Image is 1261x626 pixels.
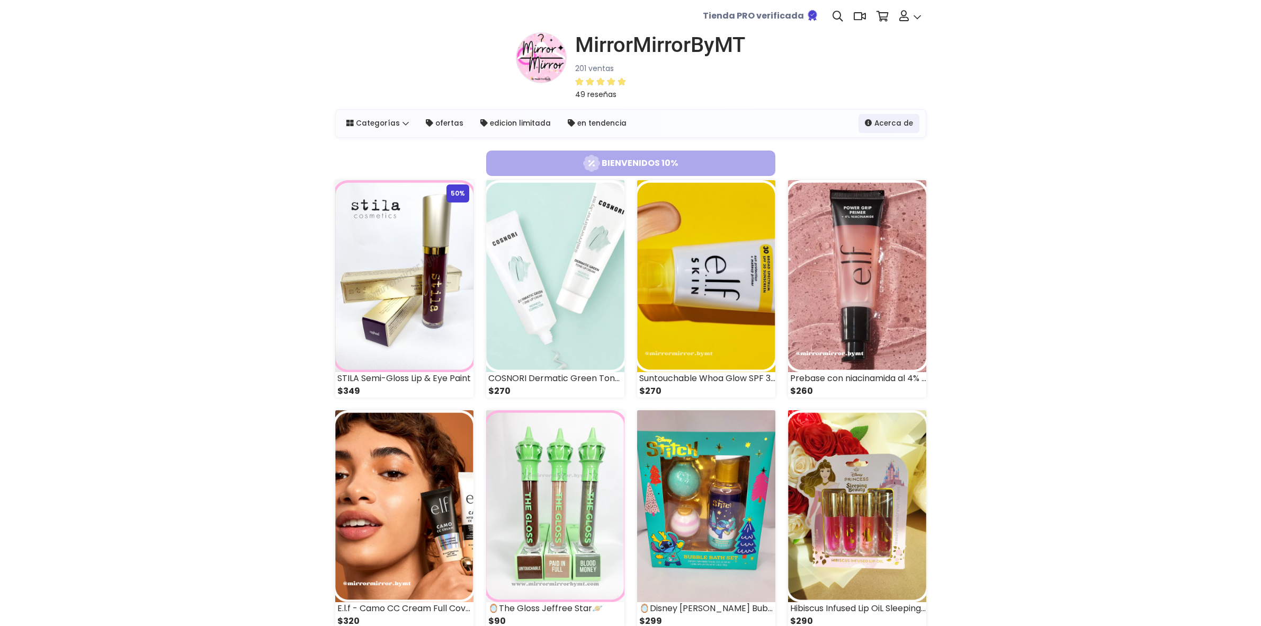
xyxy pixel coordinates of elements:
[561,114,633,133] a: en tendencia
[637,385,775,398] div: $270
[858,114,919,133] a: Acerca de
[602,157,660,169] p: BIENVENIDOS
[446,184,469,202] div: 50%
[335,410,473,602] img: small_1756230619845.png
[637,180,775,372] img: small_1756855516613.png
[703,10,804,22] b: Tienda PRO verificada
[788,602,926,615] div: Hibiscus Infused Lip OiL Sleeping Beauty Disney Princes
[486,410,624,602] img: small_1749490940761.png
[661,157,678,169] p: 10%
[486,180,624,398] a: COSNORI Dermatic Green Tone Up Cream 50ml (corrector de color) $270
[788,410,926,602] img: small_1756230241940.png
[474,114,557,133] a: edicion limitada
[637,372,775,385] div: Suntouchable Whoa Glow SPF 30 (Bloqueador o Protector Solar)
[575,75,626,88] div: 5 / 5
[788,385,926,398] div: $260
[575,89,616,100] small: 49 reseñas
[806,9,819,22] img: Tienda verificada
[575,75,745,101] a: 49 reseñas
[486,602,624,615] div: 🪞The Gloss Jeffree Star🪐
[788,372,926,385] div: Prebase con niacinamida al 4% Power Grip de e.l.f.
[575,63,614,74] small: 201 ventas
[335,385,473,398] div: $349
[335,180,473,398] a: 50% STILA Semi-Gloss Lip & Eye Paint $349
[788,180,926,398] a: Prebase con niacinamida al 4% Power Grip de e.l.f. $260
[486,180,624,372] img: small_1756861444458.png
[575,32,745,58] h1: MirrorMirrorByMT
[335,180,473,372] img: small_1756862607798.png
[335,372,473,385] div: STILA Semi-Gloss Lip & Eye Paint
[567,32,745,58] a: MirrorMirrorByMT
[486,372,624,385] div: COSNORI Dermatic Green Tone Up Cream 50ml (corrector de color)
[419,114,470,133] a: ofertas
[486,385,624,398] div: $270
[637,410,775,602] img: small_1749228808129.jpeg
[340,114,416,133] a: Categorías
[637,180,775,398] a: Suntouchable Whoa Glow SPF 30 (Bloqueador o Protector Solar) $270
[637,602,775,615] div: 🪞Disney [PERSON_NAME] Bubble Bath Set 🪐
[788,180,926,372] img: small_1756253032327.png
[335,602,473,615] div: E.l.f - Camo CC Cream Full Coverage Semi-Matte Finish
